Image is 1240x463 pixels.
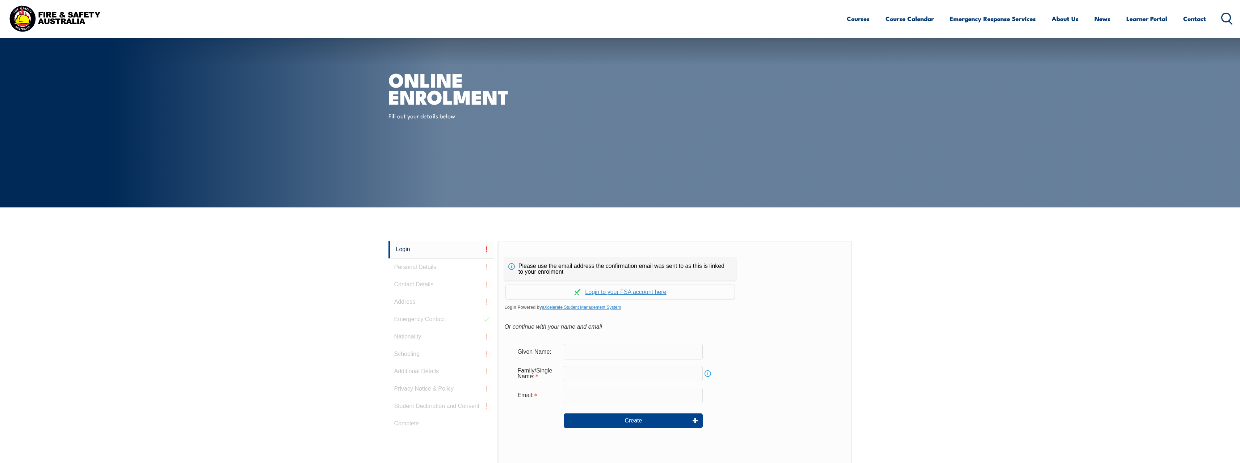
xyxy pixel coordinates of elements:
[1183,9,1206,28] a: Contact
[512,364,564,383] div: Family/Single Name is required.
[504,257,736,281] div: Please use the email address the confirmation email was sent to as this is linked to your enrolment
[886,9,934,28] a: Course Calendar
[388,71,567,105] h1: Online Enrolment
[564,413,703,428] button: Create
[512,388,564,402] div: Email is required.
[388,111,521,120] p: Fill out your details below
[847,9,870,28] a: Courses
[950,9,1036,28] a: Emergency Response Services
[574,289,581,295] img: Log in withaxcelerate
[1094,9,1110,28] a: News
[1052,9,1079,28] a: About Us
[512,345,564,358] div: Given Name:
[388,241,494,258] a: Login
[542,305,621,310] a: aXcelerate Student Management System
[504,302,845,313] span: Login Powered by
[703,369,713,379] a: Info
[1126,9,1167,28] a: Learner Portal
[504,321,845,332] div: Or continue with your name and email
